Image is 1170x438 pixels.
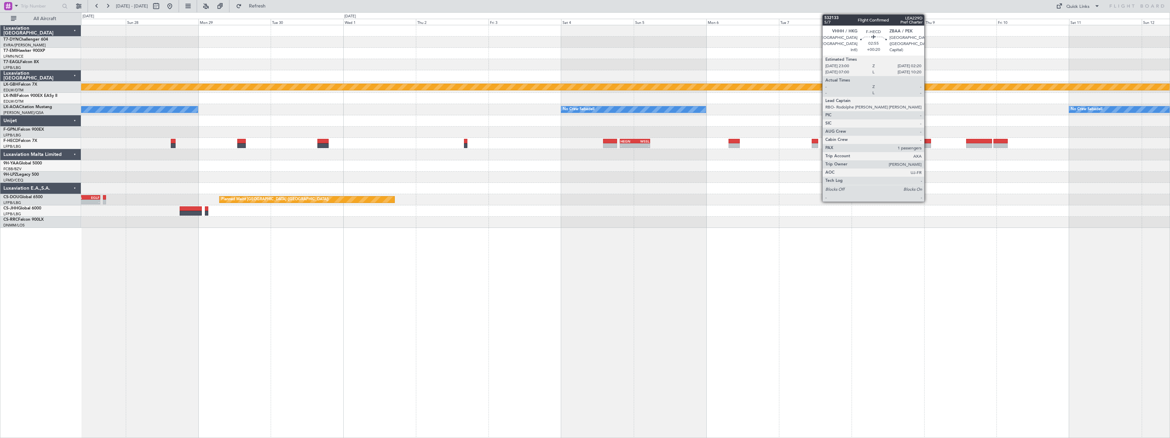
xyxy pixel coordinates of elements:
[1053,1,1103,12] button: Quick Links
[3,94,17,98] span: LX-INB
[634,19,706,25] div: Sun 5
[53,19,126,25] div: Sat 27
[3,173,39,177] a: 9H-LPZLegacy 500
[3,195,19,199] span: CS-DOU
[3,218,44,222] a: CS-RRCFalcon 900LX
[343,19,416,25] div: Wed 1
[924,19,997,25] div: Thu 9
[3,60,39,64] a: T7-EAGLFalcon 8X
[18,16,72,21] span: All Aircraft
[3,206,18,210] span: CS-JHH
[996,19,1069,25] div: Fri 10
[3,139,37,143] a: F-HECDFalcon 7X
[271,19,343,25] div: Tue 30
[3,178,23,183] a: LFMD/CEQ
[3,83,18,87] span: LX-GBH
[86,195,100,200] div: EGLF
[3,60,20,64] span: T7-EAGL
[3,54,24,59] a: LFMN/NCE
[3,211,21,217] a: LFPB/LBG
[221,194,329,205] div: Planned Maint [GEOGRAPHIC_DATA] ([GEOGRAPHIC_DATA])
[3,110,44,115] a: [PERSON_NAME]/QSA
[3,94,57,98] a: LX-INBFalcon 900EX EASy II
[635,139,649,143] div: WSSL
[7,13,74,24] button: All Aircraft
[561,19,634,25] div: Sat 4
[3,43,46,48] a: EVRA/[PERSON_NAME]
[3,200,21,205] a: LFPB/LBG
[3,88,24,93] a: EDLW/DTM
[86,200,100,204] div: -
[198,19,271,25] div: Mon 29
[3,133,21,138] a: LFPB/LBG
[3,128,44,132] a: F-GPNJFalcon 900EX
[3,218,18,222] span: CS-RRC
[852,19,924,25] div: Wed 8
[126,19,198,25] div: Sun 28
[1069,19,1142,25] div: Sat 11
[416,19,489,25] div: Thu 2
[3,161,42,165] a: 9H-YAAGlobal 5000
[3,166,21,172] a: FCBB/BZV
[21,1,60,11] input: Trip Number
[3,49,45,53] a: T7-EMIHawker 900XP
[3,144,21,149] a: LFPB/LBG
[3,173,17,177] span: 9H-LPZ
[1071,104,1102,115] div: No Crew Sabadell
[233,1,274,12] button: Refresh
[3,49,17,53] span: T7-EMI
[82,14,94,19] div: [DATE]
[3,128,18,132] span: F-GPNJ
[779,19,852,25] div: Tue 7
[3,139,18,143] span: F-HECD
[3,65,21,70] a: LFPB/LBG
[3,83,37,87] a: LX-GBHFalcon 7X
[3,195,43,199] a: CS-DOUGlobal 6500
[489,19,561,25] div: Fri 3
[1066,3,1090,10] div: Quick Links
[563,104,595,115] div: No Crew Sabadell
[344,14,356,19] div: [DATE]
[620,144,635,148] div: -
[116,3,148,9] span: [DATE] - [DATE]
[3,206,41,210] a: CS-JHHGlobal 6000
[3,38,19,42] span: T7-DYN
[3,161,19,165] span: 9H-YAA
[3,99,24,104] a: EDLW/DTM
[3,105,52,109] a: LX-AOACitation Mustang
[3,38,48,42] a: T7-DYNChallenger 604
[706,19,779,25] div: Mon 6
[3,105,19,109] span: LX-AOA
[243,4,272,9] span: Refresh
[3,223,25,228] a: DNMM/LOS
[620,139,635,143] div: HEGN
[635,144,649,148] div: -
